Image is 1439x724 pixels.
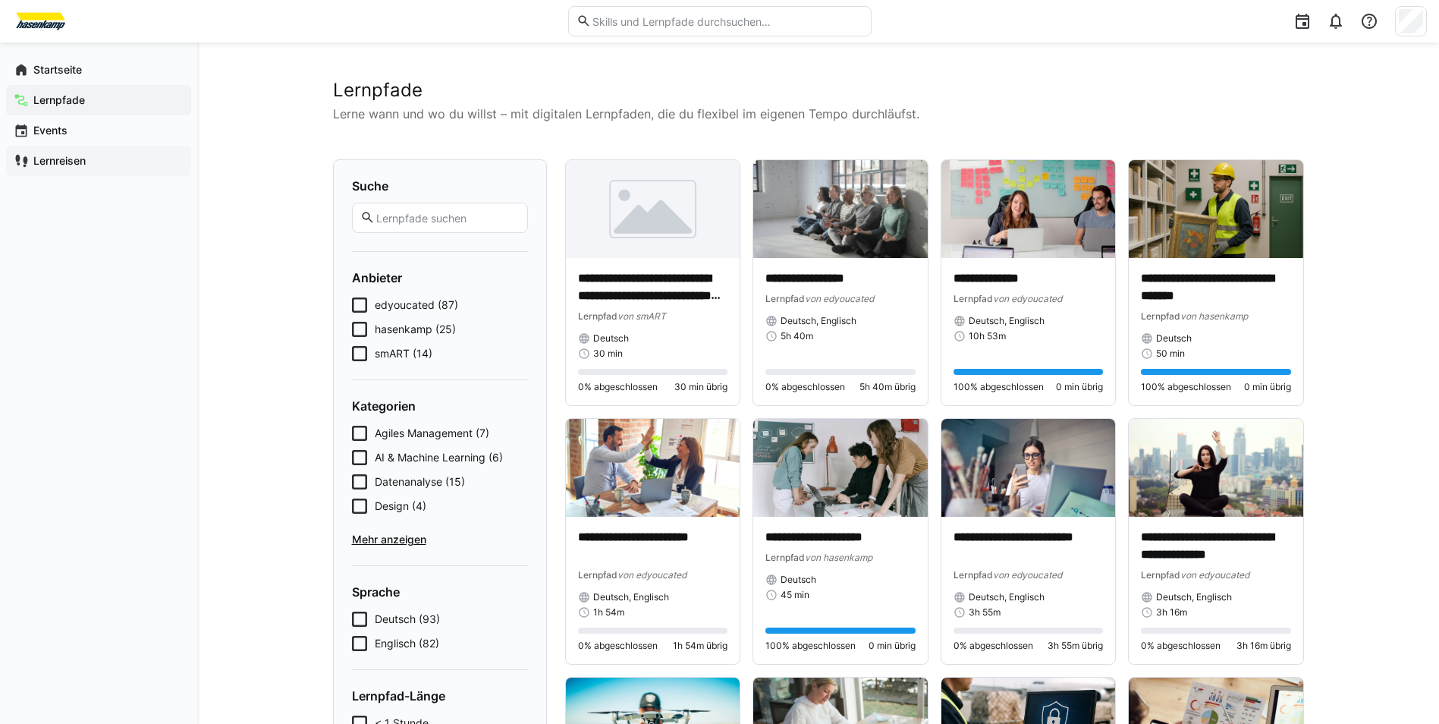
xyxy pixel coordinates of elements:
[941,419,1116,517] img: image
[969,330,1006,342] span: 10h 53m
[591,14,862,28] input: Skills und Lernpfade durchsuchen…
[969,606,1001,619] span: 3h 55m
[673,640,727,652] span: 1h 54m übrig
[1048,640,1103,652] span: 3h 55m übrig
[352,178,528,194] h4: Suche
[1156,606,1187,619] span: 3h 16m
[617,569,687,581] span: von edyoucated
[617,310,666,322] span: von smART
[765,552,805,563] span: Lernpfad
[375,450,503,465] span: AI & Machine Learning (6)
[781,574,816,586] span: Deutsch
[375,474,465,489] span: Datenanalyse (15)
[352,688,528,704] h4: Lernpfad-Länge
[352,398,528,414] h4: Kategorien
[375,297,458,313] span: edyoucated (87)
[1141,569,1180,581] span: Lernpfad
[375,636,439,651] span: Englisch (82)
[375,426,489,441] span: Agiles Management (7)
[1141,310,1180,322] span: Lernpfad
[375,499,426,514] span: Design (4)
[566,160,740,258] img: image
[1129,160,1303,258] img: image
[1129,419,1303,517] img: image
[352,270,528,285] h4: Anbieter
[578,640,658,652] span: 0% abgeschlossen
[805,293,874,304] span: von edyoucated
[993,293,1062,304] span: von edyoucated
[765,381,845,393] span: 0% abgeschlossen
[375,346,432,361] span: smART (14)
[375,322,456,337] span: hasenkamp (25)
[1156,591,1232,603] span: Deutsch, Englisch
[1141,640,1221,652] span: 0% abgeschlossen
[753,419,928,517] img: image
[969,315,1045,327] span: Deutsch, Englisch
[941,160,1116,258] img: image
[578,310,617,322] span: Lernpfad
[352,584,528,600] h4: Sprache
[805,552,872,563] span: von hasenkamp
[954,569,993,581] span: Lernpfad
[1156,332,1192,345] span: Deutsch
[593,348,623,360] span: 30 min
[781,330,813,342] span: 5h 40m
[781,315,856,327] span: Deutsch, Englisch
[593,606,624,619] span: 1h 54m
[333,105,1304,123] p: Lerne wann und wo du willst – mit digitalen Lernpfaden, die du flexibel im eigenen Tempo durchläu...
[869,640,916,652] span: 0 min übrig
[375,211,519,225] input: Lernpfade suchen
[1244,381,1291,393] span: 0 min übrig
[566,419,740,517] img: image
[1180,310,1248,322] span: von hasenkamp
[753,160,928,258] img: image
[765,640,856,652] span: 100% abgeschlossen
[859,381,916,393] span: 5h 40m übrig
[765,293,805,304] span: Lernpfad
[1156,348,1185,360] span: 50 min
[954,381,1044,393] span: 100% abgeschlossen
[954,293,993,304] span: Lernpfad
[1056,381,1103,393] span: 0 min übrig
[593,591,669,603] span: Deutsch, Englisch
[1180,569,1249,581] span: von edyoucated
[578,569,617,581] span: Lernpfad
[674,381,727,393] span: 30 min übrig
[781,589,809,601] span: 45 min
[578,381,658,393] span: 0% abgeschlossen
[969,591,1045,603] span: Deutsch, Englisch
[954,640,1033,652] span: 0% abgeschlossen
[1236,640,1291,652] span: 3h 16m übrig
[333,79,1304,102] h2: Lernpfade
[993,569,1062,581] span: von edyoucated
[352,532,528,547] span: Mehr anzeigen
[593,332,629,345] span: Deutsch
[375,612,440,627] span: Deutsch (93)
[1141,381,1231,393] span: 100% abgeschlossen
